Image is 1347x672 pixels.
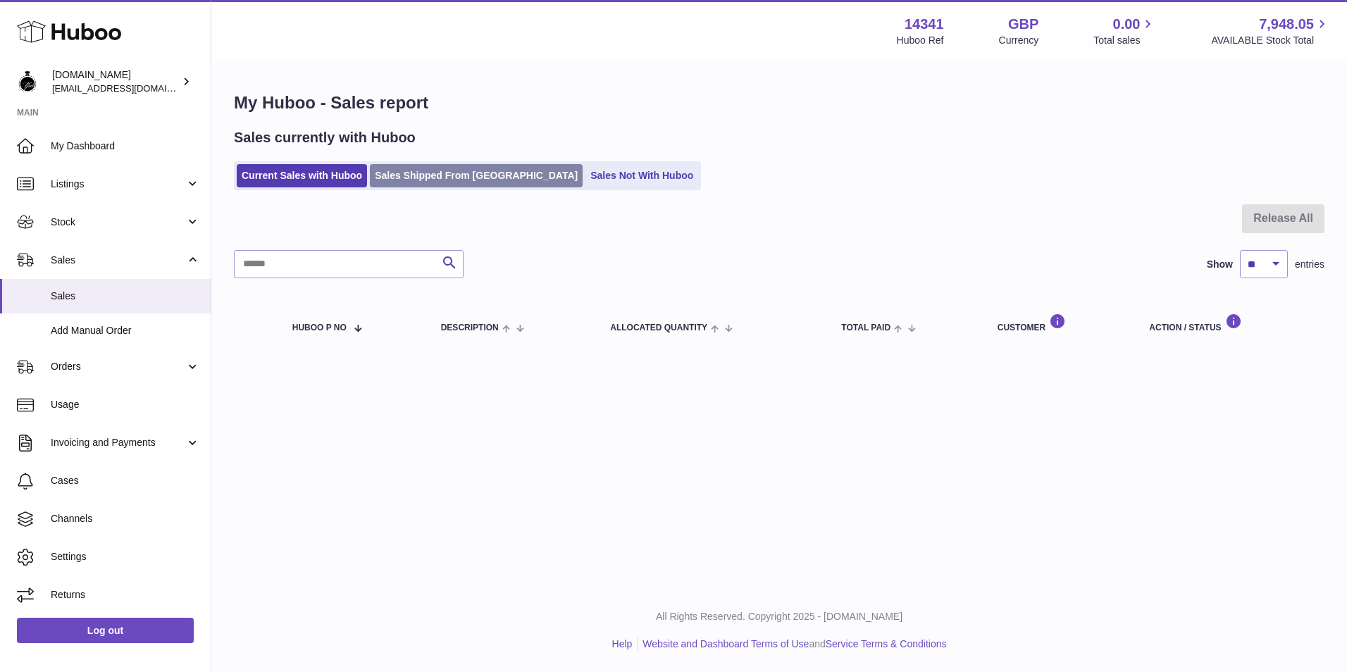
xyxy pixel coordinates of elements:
strong: 14341 [905,15,944,34]
span: My Dashboard [51,139,200,153]
a: Current Sales with Huboo [237,164,367,187]
div: Customer [998,313,1122,332]
strong: GBP [1008,15,1038,34]
a: Sales Shipped From [GEOGRAPHIC_DATA] [370,164,583,187]
span: Sales [51,290,200,303]
span: Huboo P no [292,323,347,332]
span: Channels [51,512,200,525]
div: Huboo Ref [897,34,944,47]
span: Settings [51,550,200,564]
a: Service Terms & Conditions [826,638,947,649]
h1: My Huboo - Sales report [234,92,1324,114]
span: entries [1295,258,1324,271]
div: Currency [999,34,1039,47]
a: 7,948.05 AVAILABLE Stock Total [1211,15,1330,47]
span: Cases [51,474,200,487]
span: 0.00 [1113,15,1141,34]
a: 0.00 Total sales [1093,15,1156,47]
span: Invoicing and Payments [51,436,185,449]
span: Sales [51,254,185,267]
div: Action / Status [1149,313,1310,332]
span: Description [441,323,499,332]
div: [DOMAIN_NAME] [52,68,179,95]
img: internalAdmin-14341@internal.huboo.com [17,71,38,92]
li: and [638,637,946,651]
span: Add Manual Order [51,324,200,337]
span: Listings [51,178,185,191]
span: Returns [51,588,200,602]
a: Website and Dashboard Terms of Use [643,638,809,649]
h2: Sales currently with Huboo [234,128,416,147]
a: Sales Not With Huboo [585,164,698,187]
span: Total sales [1093,34,1156,47]
span: Orders [51,360,185,373]
span: 7,948.05 [1259,15,1314,34]
label: Show [1207,258,1233,271]
a: Help [612,638,633,649]
a: Log out [17,618,194,643]
span: ALLOCATED Quantity [610,323,707,332]
span: Stock [51,216,185,229]
span: Total paid [841,323,890,332]
span: AVAILABLE Stock Total [1211,34,1330,47]
span: [EMAIL_ADDRESS][DOMAIN_NAME] [52,82,207,94]
span: Usage [51,398,200,411]
p: All Rights Reserved. Copyright 2025 - [DOMAIN_NAME] [223,610,1336,623]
